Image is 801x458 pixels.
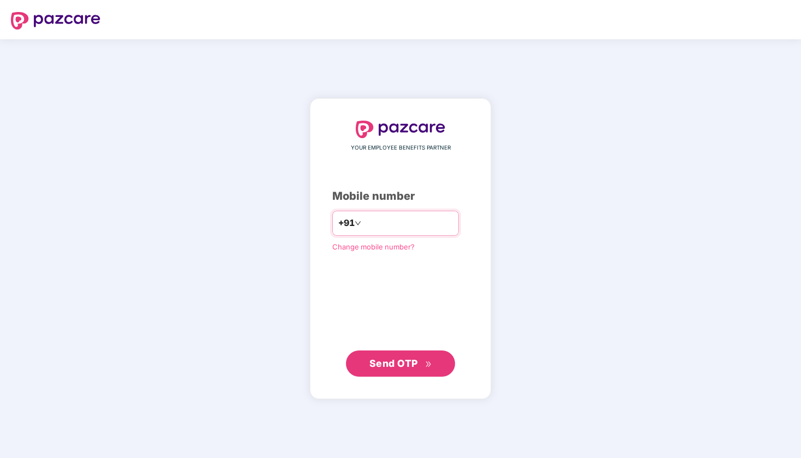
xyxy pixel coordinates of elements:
div: Mobile number [332,188,469,205]
button: Send OTPdouble-right [346,350,455,377]
a: Change mobile number? [332,242,415,251]
span: down [355,220,361,227]
img: logo [356,121,445,138]
span: YOUR EMPLOYEE BENEFITS PARTNER [351,144,451,152]
span: Send OTP [369,358,418,369]
img: logo [11,12,100,29]
span: double-right [425,361,432,368]
span: +91 [338,216,355,230]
